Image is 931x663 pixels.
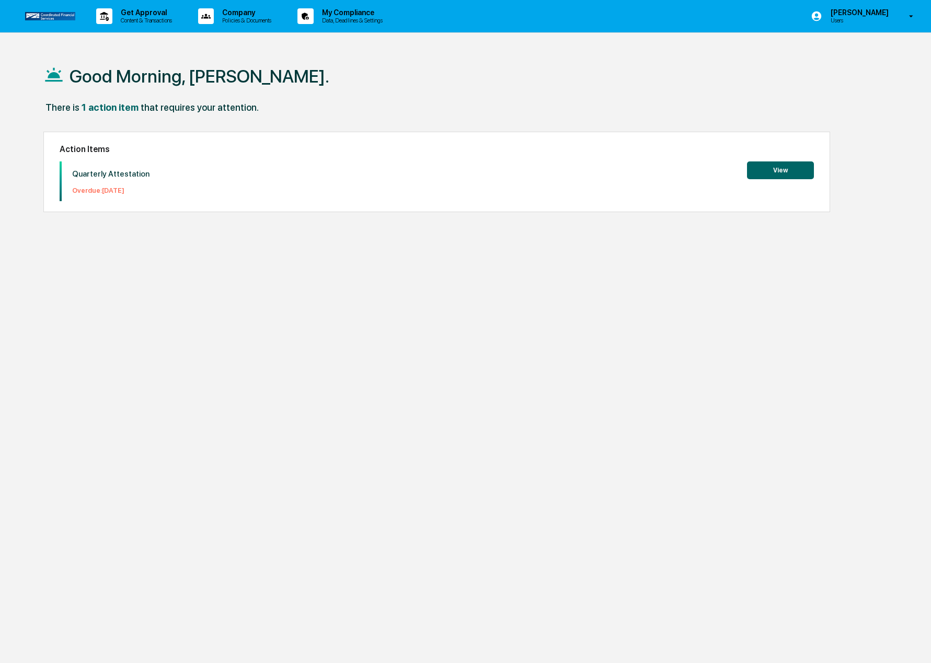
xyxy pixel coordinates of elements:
[214,17,277,24] p: Policies & Documents
[314,8,388,17] p: My Compliance
[72,169,150,179] p: Quarterly Attestation
[72,187,150,194] p: Overdue: [DATE]
[747,165,814,175] a: View
[822,17,894,24] p: Users
[214,8,277,17] p: Company
[314,17,388,24] p: Data, Deadlines & Settings
[112,8,177,17] p: Get Approval
[82,102,139,113] div: 1 action item
[70,66,329,87] h1: Good Morning, [PERSON_NAME].
[45,102,79,113] div: There is
[141,102,259,113] div: that requires your attention.
[112,17,177,24] p: Content & Transactions
[747,161,814,179] button: View
[60,144,814,154] h2: Action Items
[822,8,894,17] p: [PERSON_NAME]
[25,12,75,20] img: logo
